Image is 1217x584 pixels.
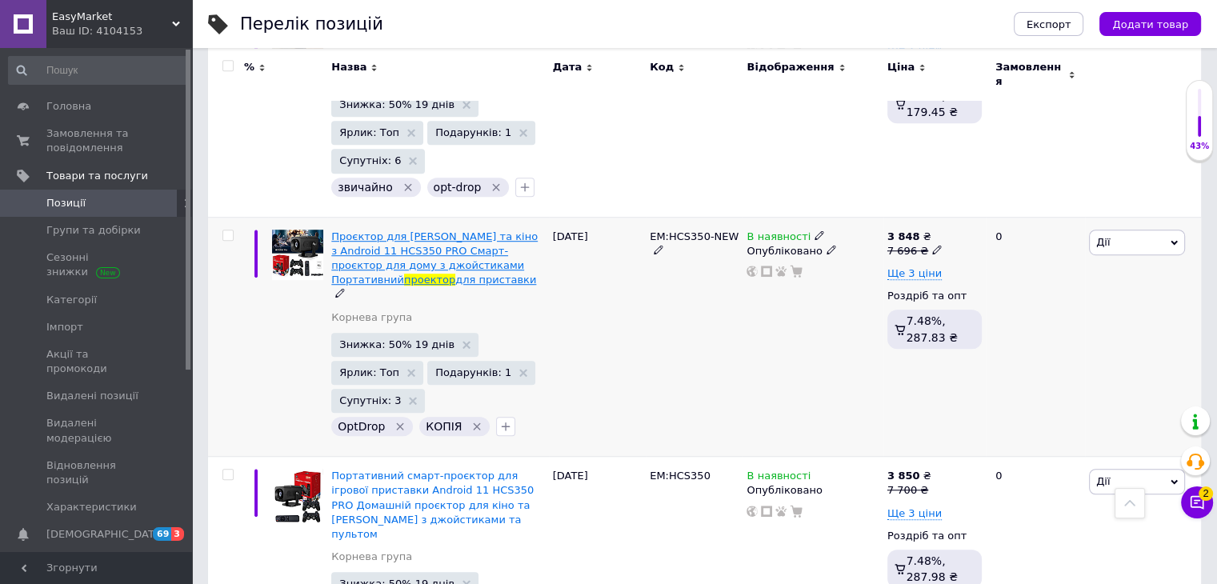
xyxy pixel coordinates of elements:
[46,347,148,376] span: Акції та промокоди
[394,420,406,433] svg: Видалити мітку
[1112,18,1188,30] span: Додати товар
[435,367,511,378] span: Подарунків: 1
[46,320,83,334] span: Імпорт
[435,127,511,138] span: Подарунків: 1
[907,554,958,583] span: 7.48%, 287.98 ₴
[46,126,148,155] span: Замовлення та повідомлення
[339,367,399,378] span: Ярлик: Топ
[339,155,401,166] span: Супутніх: 6
[887,244,943,258] div: 7 696 ₴
[887,483,931,498] div: 7 700 ₴
[331,60,366,74] span: Назва
[153,527,171,541] span: 69
[272,469,323,523] img: Портативный смарт-проектор для игровой приставки Android 11 HCS350 PRO Домашний проектор для кино...
[747,244,879,258] div: Опубліковано
[887,230,943,244] div: ₴
[339,395,401,406] span: Супутніх: 3
[171,527,184,541] span: 3
[553,60,582,74] span: Дата
[331,310,412,325] a: Корнева група
[747,230,811,247] span: В наявності
[887,470,920,482] b: 3 850
[1099,12,1201,36] button: Додати товар
[331,550,412,564] a: Корнева група
[46,527,165,542] span: [DEMOGRAPHIC_DATA]
[404,274,455,286] span: проектор
[1027,18,1071,30] span: Експорт
[747,470,811,486] span: В наявності
[650,230,739,242] span: EM:НСS350-NEW
[331,230,538,286] a: Проєктор для [PERSON_NAME] та кіно з Android 11 HCS350 PRO Смарт-проєктор для дому з джойстиками ...
[549,217,646,457] div: [DATE]
[52,24,192,38] div: Ваш ID: 4104153
[995,60,1064,89] span: Замовлення
[46,169,148,183] span: Товари та послуги
[339,339,454,350] span: Знижка: 50% 19 днів
[1014,12,1084,36] button: Експорт
[1096,475,1110,487] span: Дії
[402,181,414,194] svg: Видалити мітку
[338,420,385,433] span: OptDrop
[46,99,91,114] span: Головна
[986,217,1085,457] div: 0
[1181,486,1213,518] button: Чат з покупцем2
[46,416,148,445] span: Видалені модерацією
[747,483,879,498] div: Опубліковано
[339,99,454,110] span: Знижка: 50% 19 днів
[46,196,86,210] span: Позиції
[244,60,254,74] span: %
[46,458,148,487] span: Відновлення позицій
[887,507,942,520] span: Ще 3 ціни
[331,470,534,540] a: Портативний смарт-проєктор для ігрової приставки Android 11 HCS350 PRO Домашній проєктор для кіно...
[46,223,141,238] span: Групи та добірки
[887,469,931,483] div: ₴
[339,127,399,138] span: Ярлик: Топ
[470,420,483,433] svg: Видалити мітку
[338,181,392,194] span: звичайно
[46,500,137,514] span: Характеристики
[272,230,323,281] img: Проектор для игр и кино с Android 11 HCS350 PRO Смарт-проектор для дома с джойстиками Портативный...
[887,529,982,543] div: Роздріб та опт
[46,293,97,307] span: Категорії
[887,230,920,242] b: 3 848
[1199,486,1213,501] span: 2
[434,181,482,194] span: opt-drop
[1096,236,1110,248] span: Дії
[887,267,942,280] span: Ще 3 ціни
[52,10,172,24] span: EasyMarket
[1187,141,1212,152] div: 43%
[240,16,383,33] div: Перелік позицій
[490,181,502,194] svg: Видалити мітку
[650,470,711,482] span: EM:НСS350
[46,389,138,403] span: Видалені позиції
[455,274,536,286] span: для приставки
[8,56,189,85] input: Пошук
[887,60,915,74] span: Ціна
[887,289,982,303] div: Роздріб та опт
[650,60,674,74] span: Код
[426,420,462,433] span: КОПІЯ
[46,250,148,279] span: Сезонні знижки
[907,314,958,343] span: 7.48%, 287.83 ₴
[747,60,834,74] span: Відображення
